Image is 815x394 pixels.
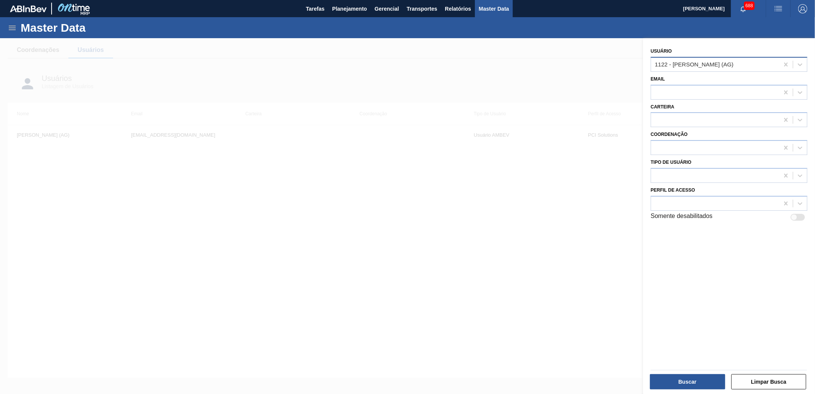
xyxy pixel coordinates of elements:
[731,374,807,389] button: Limpar Busca
[798,4,807,13] img: Logout
[651,213,713,222] label: Somente desabilitados
[655,61,734,68] div: 1122 - [PERSON_NAME] (AG)
[375,4,399,13] span: Gerencial
[650,374,725,389] button: Buscar
[651,132,688,137] label: Coordenação
[744,2,755,10] span: 688
[651,104,674,110] label: Carteira
[445,4,471,13] span: Relatórios
[479,4,509,13] span: Master Data
[651,76,665,82] label: Email
[651,187,695,193] label: Perfil de Acesso
[332,4,367,13] span: Planejamento
[21,23,156,32] h1: Master Data
[774,4,783,13] img: userActions
[731,3,755,14] button: Notificações
[306,4,325,13] span: Tarefas
[651,160,692,165] label: Tipo de Usuário
[407,4,437,13] span: Transportes
[651,48,672,54] label: Usuário
[10,5,47,12] img: TNhmsLtSVTkK8tSr43FrP2fwEKptu5GPRR3wAAAABJRU5ErkJggg==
